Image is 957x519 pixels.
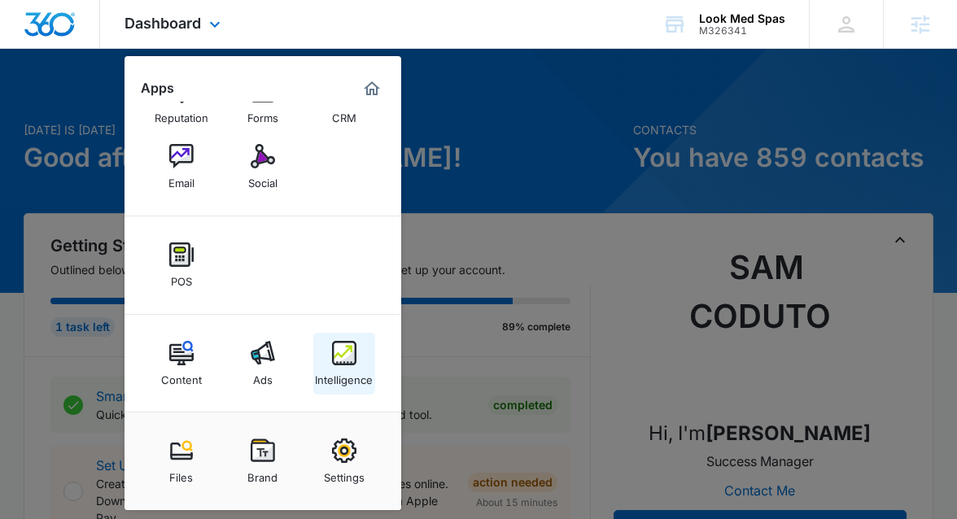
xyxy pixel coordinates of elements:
[253,365,273,386] div: Ads
[232,71,294,133] a: Forms
[248,168,277,190] div: Social
[161,365,202,386] div: Content
[313,430,375,492] a: Settings
[151,136,212,198] a: Email
[232,136,294,198] a: Social
[168,168,194,190] div: Email
[359,76,385,102] a: Marketing 360® Dashboard
[171,267,192,288] div: POS
[332,103,356,124] div: CRM
[315,365,373,386] div: Intelligence
[169,463,193,484] div: Files
[141,81,174,96] h2: Apps
[232,430,294,492] a: Brand
[151,71,212,133] a: Reputation
[232,333,294,395] a: Ads
[699,25,785,37] div: account id
[155,103,208,124] div: Reputation
[151,333,212,395] a: Content
[151,430,212,492] a: Files
[247,103,278,124] div: Forms
[324,463,365,484] div: Settings
[313,71,375,133] a: CRM
[151,234,212,296] a: POS
[125,15,201,32] span: Dashboard
[313,333,375,395] a: Intelligence
[699,12,785,25] div: account name
[247,463,277,484] div: Brand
